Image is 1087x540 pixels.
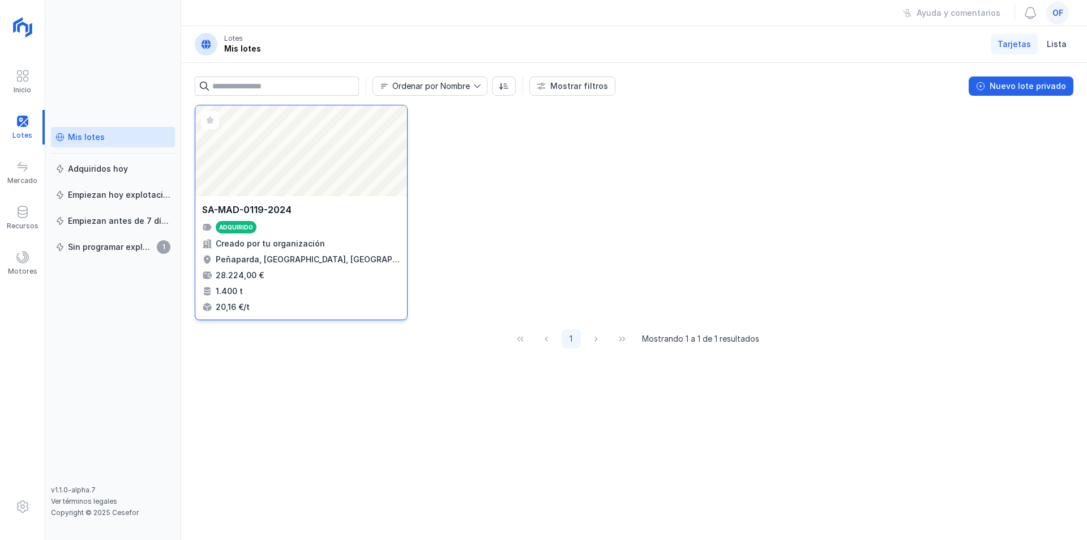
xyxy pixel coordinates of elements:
div: 20,16 €/t [216,301,250,313]
span: Lista [1047,39,1067,50]
div: Motores [8,267,37,276]
a: Empiezan hoy explotación [51,185,175,205]
div: Empiezan hoy explotación [68,189,170,201]
div: Ayuda y comentarios [917,7,1000,19]
div: Empiezan antes de 7 días [68,215,170,227]
div: 28.224,00 € [216,270,264,281]
button: Ayuda y comentarios [896,3,1008,23]
div: Creado por tu organización [216,238,325,249]
button: Page 1 [562,329,581,348]
span: 1 [157,240,170,254]
div: Mis lotes [224,43,261,54]
div: Adquiridos hoy [68,163,128,175]
div: v1.1.0-alpha.7 [51,486,175,495]
a: Ver términos legales [51,497,117,505]
div: Peñaparda, [GEOGRAPHIC_DATA], [GEOGRAPHIC_DATA], [GEOGRAPHIC_DATA] [216,254,400,265]
span: of [1052,7,1063,19]
a: Lista [1040,34,1073,54]
div: Nuevo lote privado [990,80,1066,92]
div: Inicio [14,86,31,95]
div: Mis lotes [68,131,105,143]
a: Empiezan antes de 7 días [51,211,175,231]
div: Recursos [7,222,38,231]
div: Copyright © 2025 Cesefor [51,508,175,517]
a: SA-MAD-0119-2024AdquiridoCreado por tu organizaciónPeñaparda, [GEOGRAPHIC_DATA], [GEOGRAPHIC_DATA... [195,105,408,320]
div: SA-MAD-0119-2024 [202,203,292,216]
a: Tarjetas [991,34,1038,54]
span: Mostrando 1 a 1 de 1 resultados [642,333,759,345]
div: Mostrar filtros [550,80,608,92]
div: Ordenar por Nombre [392,82,470,90]
img: logoRight.svg [8,13,37,41]
span: Nombre [373,77,473,95]
div: Mercado [7,176,37,185]
a: Sin programar explotación1 [51,237,175,257]
span: Tarjetas [998,39,1031,50]
a: Mis lotes [51,127,175,147]
button: Nuevo lote privado [969,76,1073,96]
div: Lotes [224,34,243,43]
div: Sin programar explotación [68,241,153,253]
div: 1.400 t [216,286,243,297]
div: Adquirido [219,223,253,231]
button: Mostrar filtros [529,76,615,96]
a: Adquiridos hoy [51,159,175,179]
